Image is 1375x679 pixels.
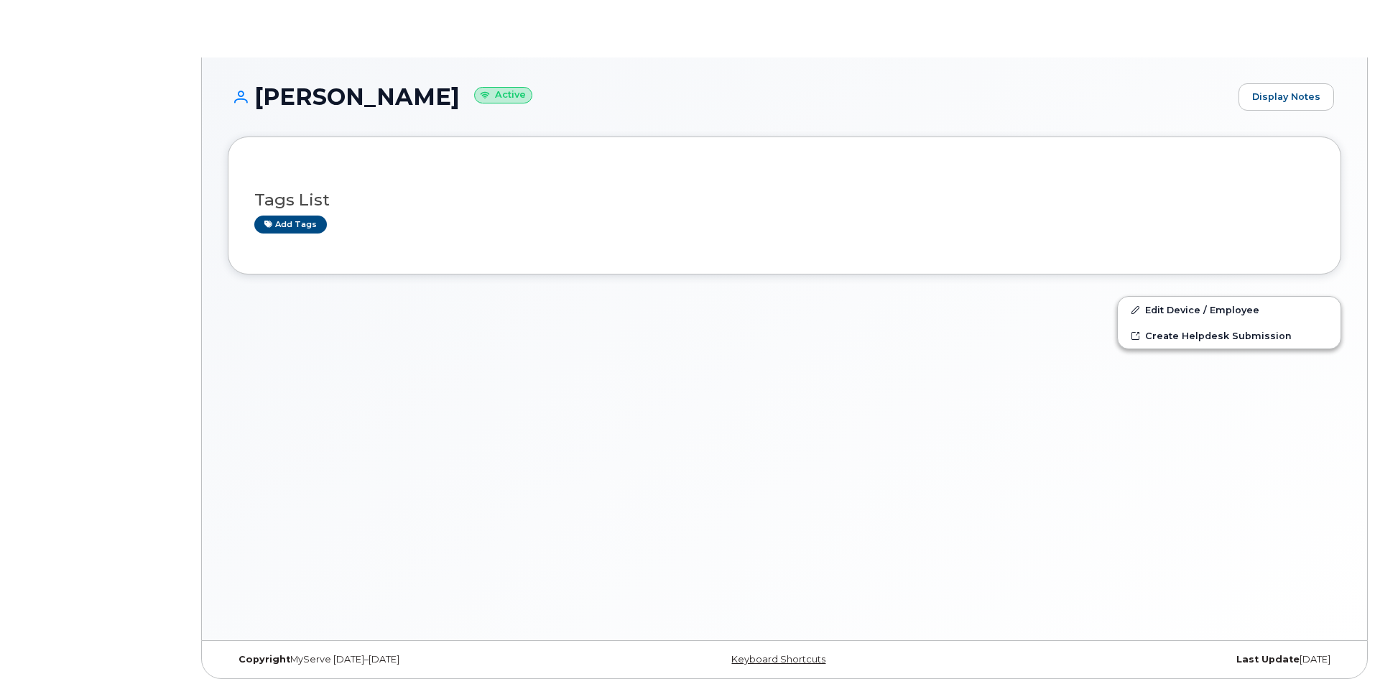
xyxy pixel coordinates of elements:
[474,87,532,103] small: Active
[239,654,290,665] strong: Copyright
[731,654,825,665] a: Keyboard Shortcuts
[254,216,327,234] a: Add tags
[1239,83,1334,111] a: Display Notes
[228,654,599,665] div: MyServe [DATE]–[DATE]
[228,84,1231,109] h1: [PERSON_NAME]
[1118,323,1341,348] a: Create Helpdesk Submission
[1236,654,1300,665] strong: Last Update
[1118,297,1341,323] a: Edit Device / Employee
[254,191,1315,209] h3: Tags List
[970,654,1341,665] div: [DATE]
